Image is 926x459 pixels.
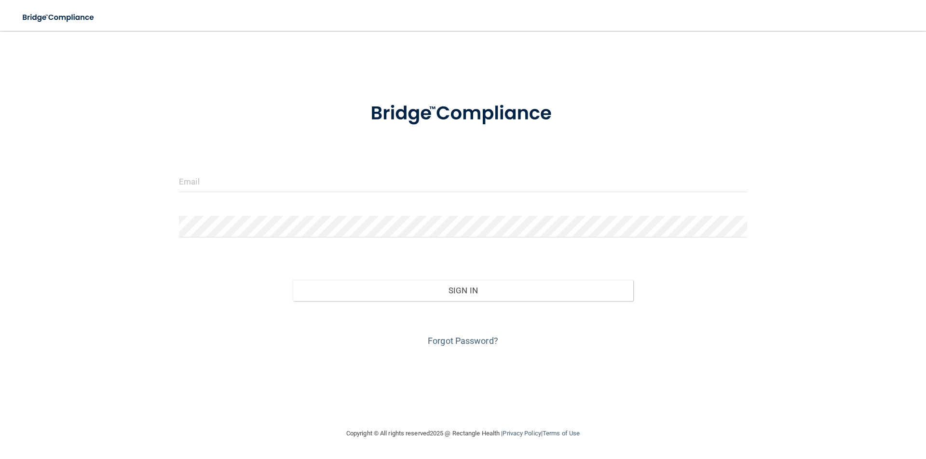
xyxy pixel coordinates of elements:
[287,418,639,449] div: Copyright © All rights reserved 2025 @ Rectangle Health | |
[428,336,498,346] a: Forgot Password?
[179,170,747,192] input: Email
[293,280,634,301] button: Sign In
[14,8,103,27] img: bridge_compliance_login_screen.278c3ca4.svg
[351,89,575,139] img: bridge_compliance_login_screen.278c3ca4.svg
[503,430,541,437] a: Privacy Policy
[543,430,580,437] a: Terms of Use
